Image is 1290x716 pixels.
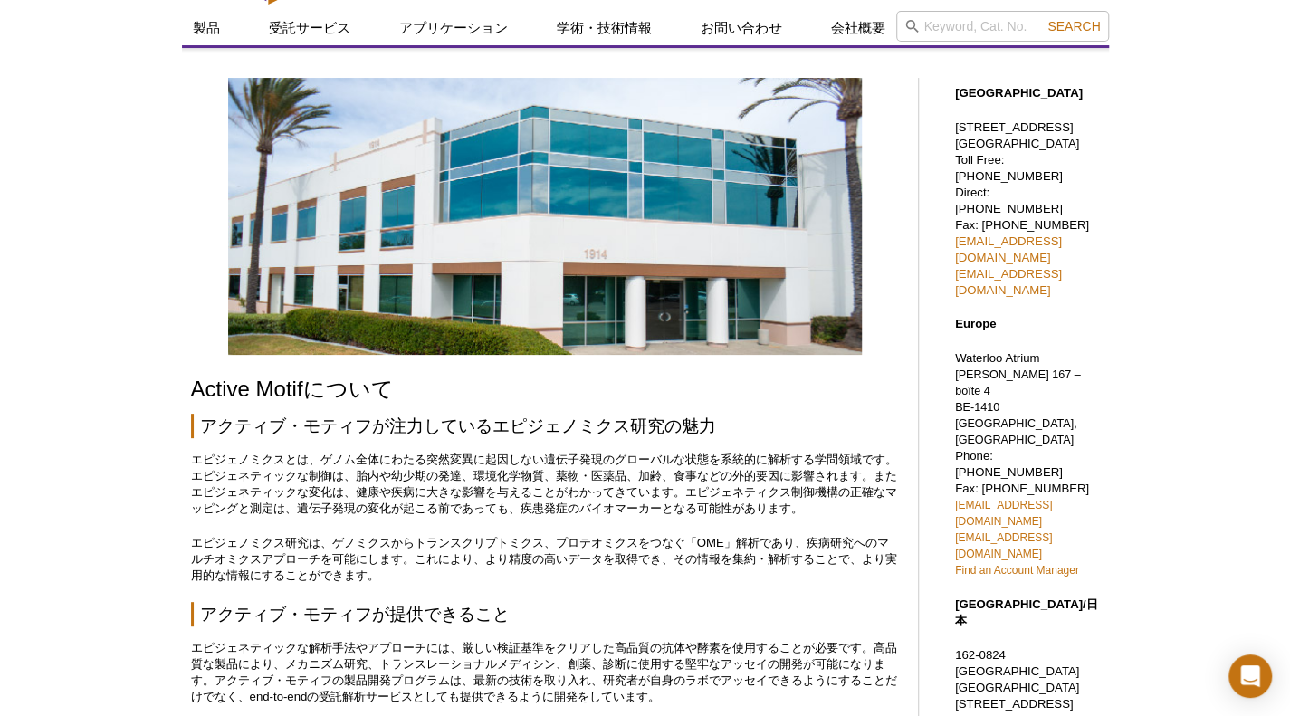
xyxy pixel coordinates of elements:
[191,414,900,438] h2: アクティブ・モティフが注力しているエピジェノミクス研究の魅力
[820,11,896,45] a: 会社概要
[182,11,231,45] a: 製品
[955,119,1100,299] p: [STREET_ADDRESS] [GEOGRAPHIC_DATA] Toll Free: [PHONE_NUMBER] Direct: [PHONE_NUMBER] Fax: [PHONE_N...
[388,11,519,45] a: アプリケーション
[955,499,1052,528] a: [EMAIL_ADDRESS][DOMAIN_NAME]
[955,317,996,330] strong: Europe
[191,377,900,404] h1: Active Motifについて
[1047,19,1100,33] span: Search
[191,535,900,584] p: エピジェノミクス研究は、ゲノミクスからトランスクリプトミクス、プロテオミクスをつなぐ「OME」解析であり、疾病研究へのマルチオミクスアプローチを可能にします。これにより、より精度の高いデータを取...
[955,267,1062,297] a: [EMAIL_ADDRESS][DOMAIN_NAME]
[955,368,1081,446] span: [PERSON_NAME] 167 – boîte 4 BE-1410 [GEOGRAPHIC_DATA], [GEOGRAPHIC_DATA]
[955,531,1052,560] a: [EMAIL_ADDRESS][DOMAIN_NAME]
[955,234,1062,264] a: [EMAIL_ADDRESS][DOMAIN_NAME]
[955,86,1083,100] strong: [GEOGRAPHIC_DATA]
[690,11,793,45] a: お問い合わせ
[896,11,1109,42] input: Keyword, Cat. No.
[955,597,1098,627] strong: [GEOGRAPHIC_DATA]/日本
[955,350,1100,578] p: Waterloo Atrium Phone: [PHONE_NUMBER] Fax: [PHONE_NUMBER]
[191,602,900,626] h2: アクティブ・モティフが提供できること
[191,640,900,705] p: エピジェネティックな解析手法やアプローチには、厳しい検証基準をクリアした高品質の抗体や酵素を使用することが必要です。高品質な製品により、メカニズム研究、トランスレーショナルメディシン、創薬、診断...
[258,11,361,45] a: 受託サービス
[191,452,900,517] p: エピジェノミクスとは、ゲノム全体にわたる突然変異に起因しない遺伝子発現のグローバルな状態を系統的に解析する学問領域です。エピジェネティックな制御は、胎内や幼少期の発達、環境化学物質、薬物・医薬品...
[955,564,1079,577] a: Find an Account Manager
[1042,18,1105,34] button: Search
[1228,654,1272,698] div: Open Intercom Messenger
[546,11,663,45] a: 学術・技術情報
